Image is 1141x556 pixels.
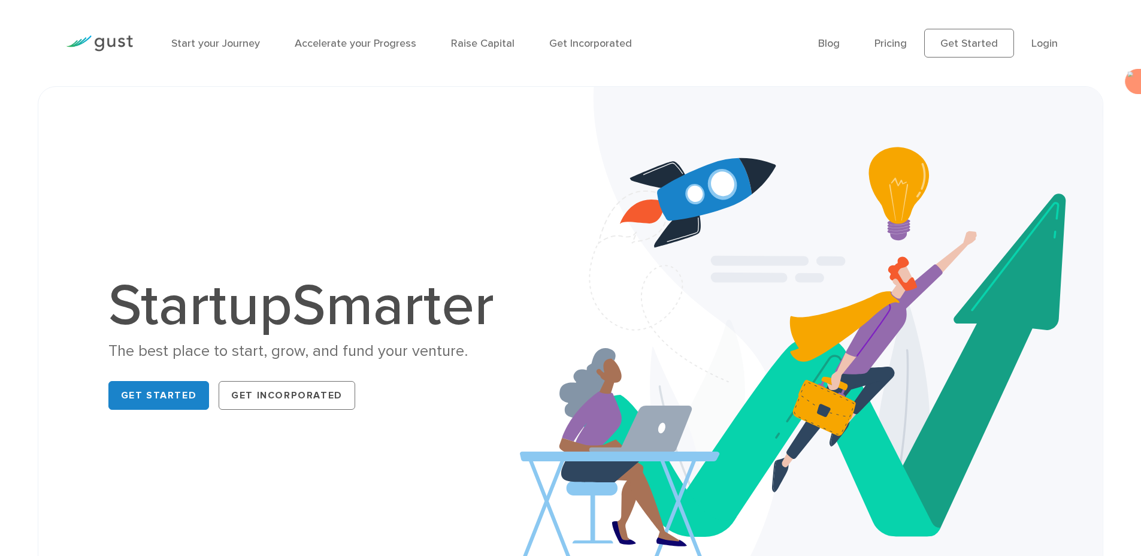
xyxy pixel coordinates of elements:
[171,37,260,50] a: Start your Journey
[108,341,522,362] div: The best place to start, grow, and fund your venture.
[818,37,840,50] a: Blog
[108,381,210,410] a: Get Started
[1031,37,1058,50] a: Login
[295,37,416,50] a: Accelerate your Progress
[66,35,133,52] img: Gust Logo
[874,37,907,50] a: Pricing
[108,272,292,340] bvtag: Startup
[108,277,522,335] h1: Smarter
[219,381,355,410] a: Get Incorporated
[451,37,514,50] a: Raise Capital
[924,29,1014,58] a: Get Started
[549,37,632,50] a: Get Incorporated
